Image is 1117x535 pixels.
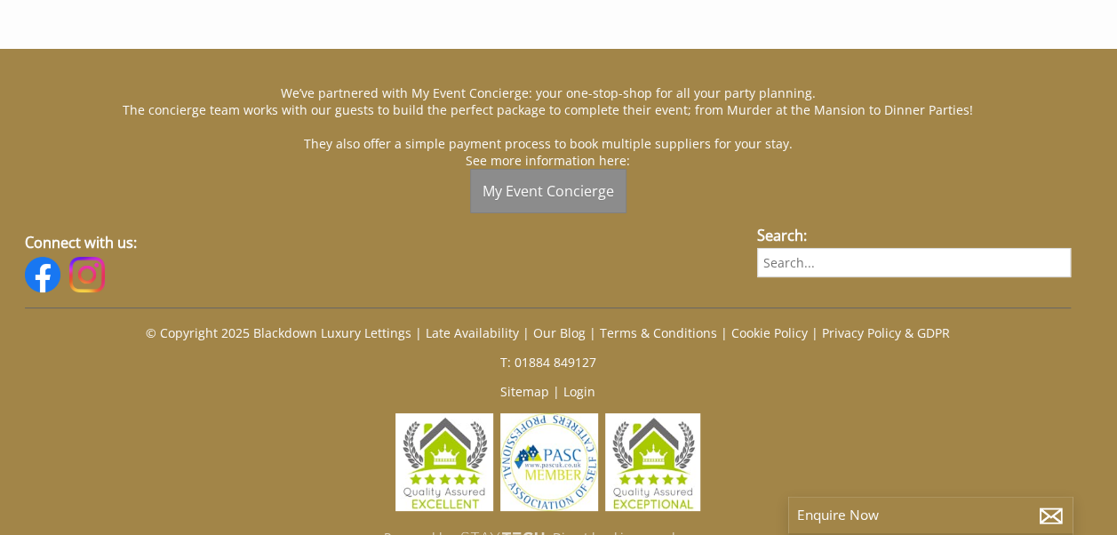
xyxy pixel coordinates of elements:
img: Sleeps12.com - Quality Assured - 5 Star Exceptional Award [605,413,701,511]
a: Privacy Policy & GDPR [822,324,950,341]
img: Instagram [69,257,105,292]
span: | [721,324,728,341]
a: Sitemap [500,383,549,400]
span: | [523,324,530,341]
a: Login [563,383,595,400]
a: T: 01884 849127 [500,354,596,371]
img: Sleeps12.com - Quality Assured - 5 Star Excellent Award [395,413,493,511]
img: PASC - PASC UK Members [500,413,598,511]
input: Search... [757,248,1071,277]
span: | [811,324,818,341]
p: We’ve partnered with My Event Concierge: your one-stop-shop for all your party planning. The conc... [25,84,1071,213]
p: Enquire Now [797,506,1064,524]
span: | [553,383,560,400]
span: | [415,324,422,341]
a: Cookie Policy [731,324,808,341]
a: Late Availability [426,324,519,341]
a: © Copyright 2025 Blackdown Luxury Lettings [146,324,411,341]
a: My Event Concierge [470,169,626,213]
h3: Connect with us: [25,233,736,252]
span: | [589,324,596,341]
img: Facebook [25,257,60,292]
h3: Search: [757,226,1071,245]
a: Our Blog [533,324,586,341]
a: Terms & Conditions [600,324,717,341]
